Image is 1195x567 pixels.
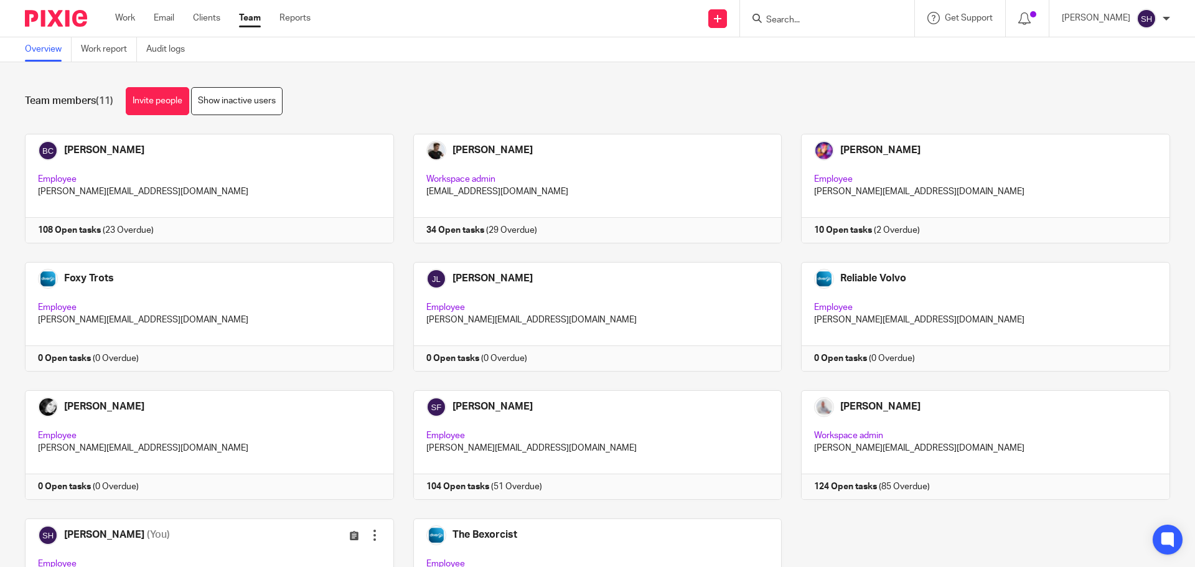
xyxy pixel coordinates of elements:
[81,37,137,62] a: Work report
[146,37,194,62] a: Audit logs
[193,12,220,24] a: Clients
[1136,9,1156,29] img: svg%3E
[239,12,261,24] a: Team
[96,96,113,106] span: (11)
[25,37,72,62] a: Overview
[945,14,993,22] span: Get Support
[765,15,877,26] input: Search
[25,95,113,108] h1: Team members
[115,12,135,24] a: Work
[154,12,174,24] a: Email
[1062,12,1130,24] p: [PERSON_NAME]
[279,12,311,24] a: Reports
[191,87,283,115] a: Show inactive users
[25,10,87,27] img: Pixie
[126,87,189,115] a: Invite people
